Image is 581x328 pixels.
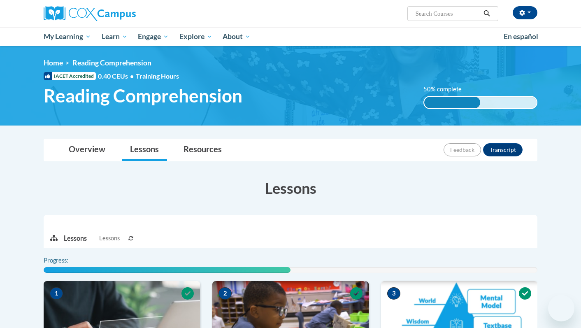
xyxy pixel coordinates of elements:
[174,27,218,46] a: Explore
[218,287,232,300] span: 2
[423,85,471,94] label: 50% complete
[38,27,96,46] a: My Learning
[481,9,493,19] button: Search
[175,139,230,161] a: Resources
[31,27,550,46] div: Main menu
[498,28,544,45] a: En español
[44,6,136,21] img: Cox Campus
[223,32,251,42] span: About
[218,27,256,46] a: About
[136,72,179,80] span: Training Hours
[387,287,400,300] span: 3
[99,234,120,243] span: Lessons
[44,6,200,21] a: Cox Campus
[64,234,87,243] p: Lessons
[132,27,174,46] a: Engage
[44,256,91,265] label: Progress:
[96,27,133,46] a: Learn
[138,32,169,42] span: Engage
[444,143,481,156] button: Feedback
[44,32,91,42] span: My Learning
[102,32,128,42] span: Learn
[44,72,96,80] span: IACET Accredited
[44,85,242,107] span: Reading Comprehension
[98,72,136,81] span: 0.40 CEUs
[483,143,523,156] button: Transcript
[415,9,481,19] input: Search Courses
[513,6,537,19] button: Account Settings
[130,72,134,80] span: •
[179,32,212,42] span: Explore
[60,139,114,161] a: Overview
[72,58,151,67] span: Reading Comprehension
[504,32,538,41] span: En español
[548,295,574,321] iframe: Button to launch messaging window
[44,58,63,67] a: Home
[122,139,167,161] a: Lessons
[424,97,481,108] div: 50% complete
[44,178,537,198] h3: Lessons
[50,287,63,300] span: 1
